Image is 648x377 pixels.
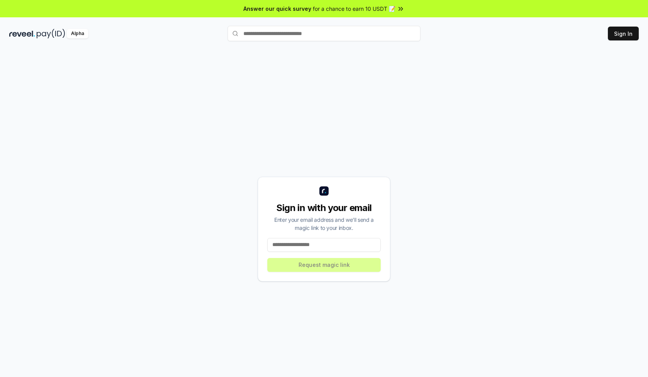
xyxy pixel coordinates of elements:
[313,5,395,13] span: for a chance to earn 10 USDT 📝
[37,29,65,39] img: pay_id
[267,202,381,214] div: Sign in with your email
[608,27,639,40] button: Sign In
[319,186,329,196] img: logo_small
[9,29,35,39] img: reveel_dark
[243,5,311,13] span: Answer our quick survey
[67,29,88,39] div: Alpha
[267,216,381,232] div: Enter your email address and we’ll send a magic link to your inbox.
